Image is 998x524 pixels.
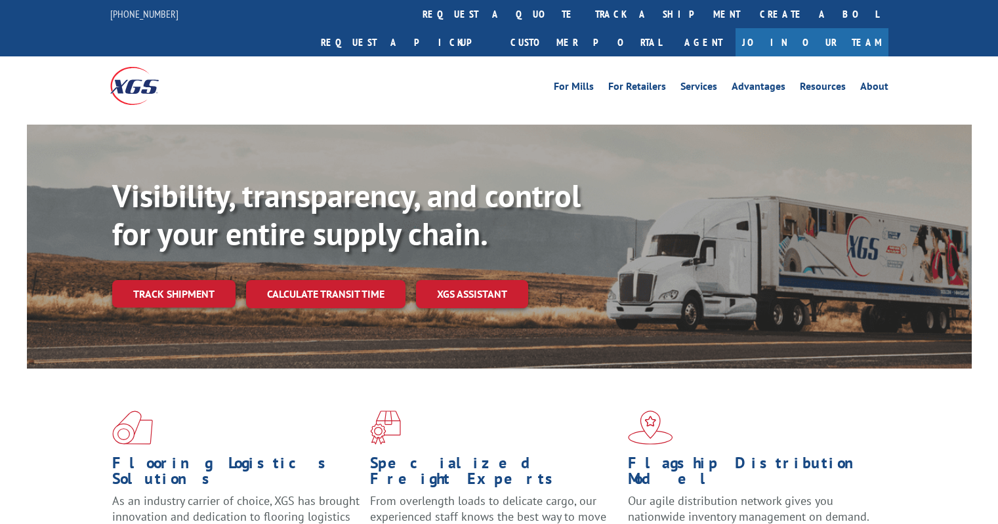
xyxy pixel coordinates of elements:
a: Join Our Team [736,28,888,56]
h1: Flagship Distribution Model [628,455,876,493]
a: Resources [800,81,846,96]
a: Customer Portal [501,28,671,56]
a: Request a pickup [311,28,501,56]
a: For Retailers [608,81,666,96]
a: XGS ASSISTANT [416,280,528,308]
a: About [860,81,888,96]
img: xgs-icon-focused-on-flooring-red [370,411,401,445]
h1: Specialized Freight Experts [370,455,618,493]
img: xgs-icon-flagship-distribution-model-red [628,411,673,445]
span: Our agile distribution network gives you nationwide inventory management on demand. [628,493,869,524]
a: Advantages [732,81,785,96]
a: Services [680,81,717,96]
a: Calculate transit time [246,280,405,308]
b: Visibility, transparency, and control for your entire supply chain. [112,175,581,254]
img: xgs-icon-total-supply-chain-intelligence-red [112,411,153,445]
a: Agent [671,28,736,56]
a: Track shipment [112,280,236,308]
h1: Flooring Logistics Solutions [112,455,360,493]
a: For Mills [554,81,594,96]
a: [PHONE_NUMBER] [110,7,178,20]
